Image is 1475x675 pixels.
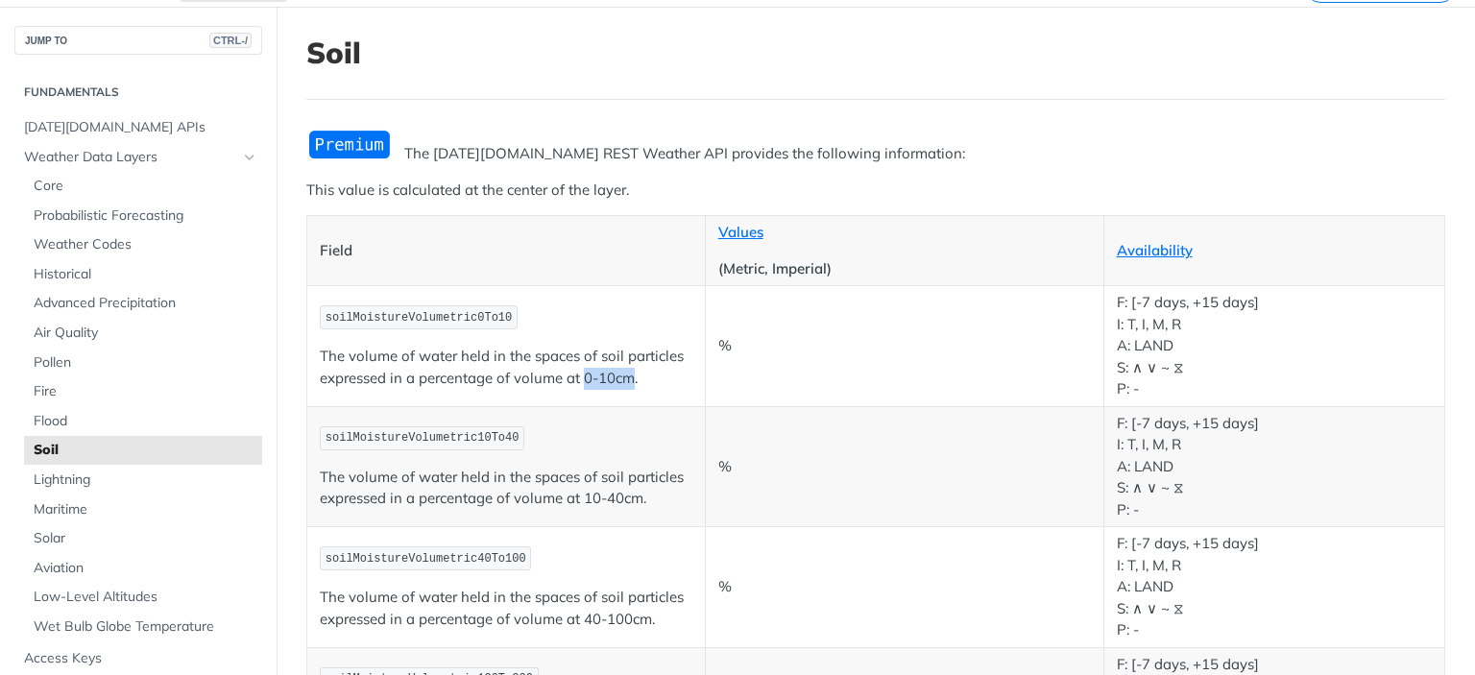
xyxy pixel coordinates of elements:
span: CTRL-/ [209,33,252,48]
span: Historical [34,265,257,284]
span: Soil [34,441,257,460]
a: Pollen [24,349,262,377]
a: Air Quality [24,319,262,348]
p: % [718,456,1091,478]
p: F: [-7 days, +15 days] I: T, I, M, R A: LAND S: ∧ ∨ ~ ⧖ P: - [1117,413,1433,521]
span: soilMoistureVolumetric0To10 [326,311,512,325]
span: Maritime [34,500,257,519]
a: Flood [24,407,262,436]
a: Weather Data LayersHide subpages for Weather Data Layers [14,143,262,172]
span: Weather Codes [34,235,257,254]
p: % [718,335,1091,357]
span: Core [34,177,257,196]
p: This value is calculated at the center of the layer. [306,180,1445,202]
a: Core [24,172,262,201]
button: JUMP TOCTRL-/ [14,26,262,55]
span: Lightning [34,470,257,490]
span: Air Quality [34,324,257,343]
a: Availability [1117,241,1193,259]
span: Pollen [34,353,257,373]
span: Solar [34,529,257,548]
a: Advanced Precipitation [24,289,262,318]
span: Access Keys [24,649,257,668]
a: Low-Level Altitudes [24,583,262,612]
a: Probabilistic Forecasting [24,202,262,230]
a: Solar [24,524,262,553]
p: F: [-7 days, +15 days] I: T, I, M, R A: LAND S: ∧ ∨ ~ ⧖ P: - [1117,292,1433,400]
a: Fire [24,377,262,406]
p: The volume of water held in the spaces of soil particles expressed in a percentage of volume at 4... [320,587,692,630]
button: Hide subpages for Weather Data Layers [242,150,257,165]
p: The volume of water held in the spaces of soil particles expressed in a percentage of volume at 0... [320,346,692,389]
a: Historical [24,260,262,289]
span: Low-Level Altitudes [34,588,257,607]
a: Aviation [24,554,262,583]
span: [DATE][DOMAIN_NAME] APIs [24,118,257,137]
p: The [DATE][DOMAIN_NAME] REST Weather API provides the following information: [306,143,1445,165]
span: Fire [34,382,257,401]
a: [DATE][DOMAIN_NAME] APIs [14,113,262,142]
p: (Metric, Imperial) [718,258,1091,280]
a: Soil [24,436,262,465]
span: Aviation [34,559,257,578]
span: Probabilistic Forecasting [34,206,257,226]
span: Weather Data Layers [24,148,237,167]
a: Wet Bulb Globe Temperature [24,613,262,641]
a: Access Keys [14,644,262,673]
span: soilMoistureVolumetric10To40 [326,431,520,445]
span: soilMoistureVolumetric40To100 [326,552,526,566]
span: Flood [34,412,257,431]
h1: Soil [306,36,1445,70]
p: F: [-7 days, +15 days] I: T, I, M, R A: LAND S: ∧ ∨ ~ ⧖ P: - [1117,533,1433,641]
a: Maritime [24,495,262,524]
p: The volume of water held in the spaces of soil particles expressed in a percentage of volume at 1... [320,467,692,510]
p: % [718,576,1091,598]
a: Values [718,223,763,241]
span: Advanced Precipitation [34,294,257,313]
span: Wet Bulb Globe Temperature [34,617,257,637]
a: Weather Codes [24,230,262,259]
a: Lightning [24,466,262,494]
p: Field [320,240,692,262]
h2: Fundamentals [14,84,262,101]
